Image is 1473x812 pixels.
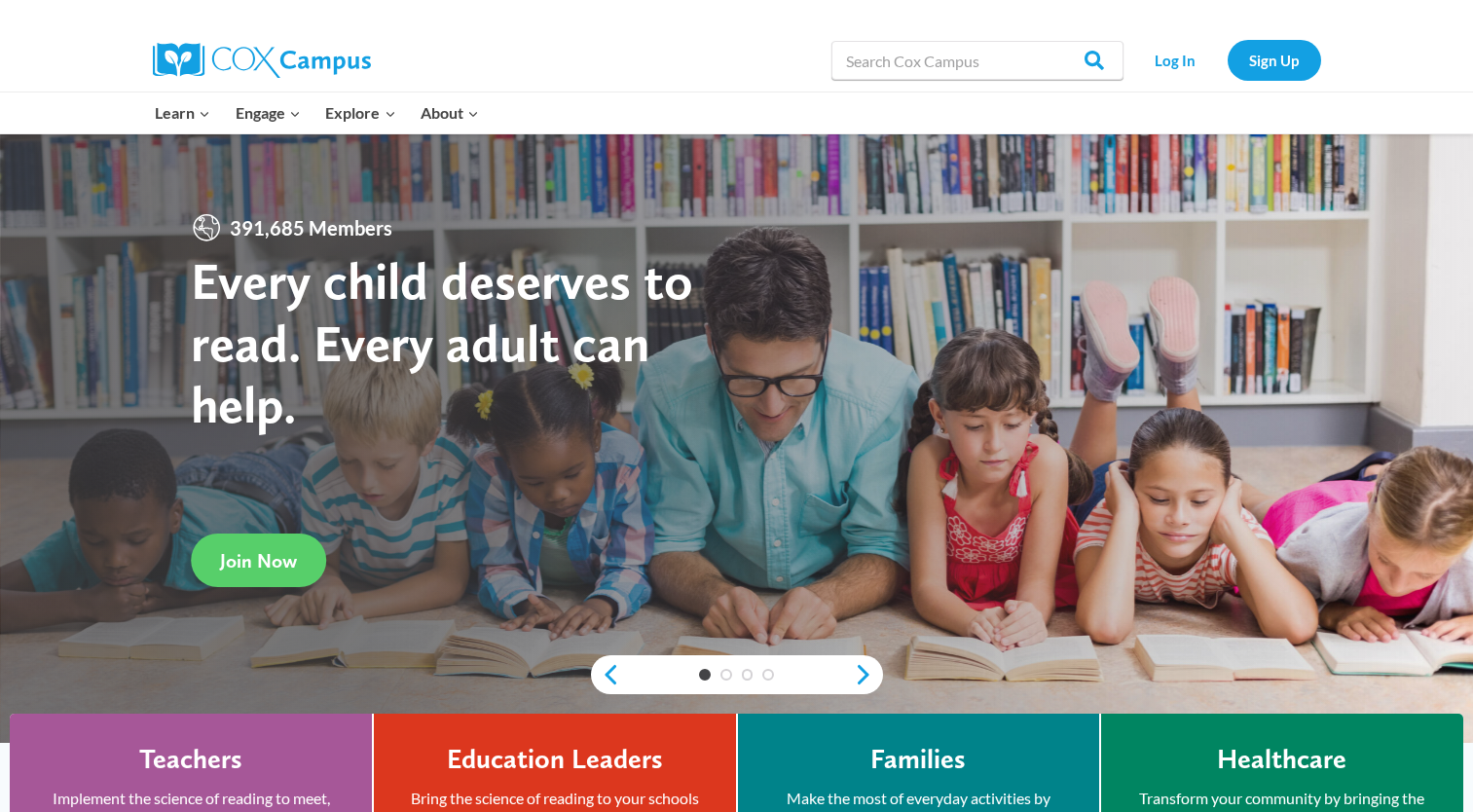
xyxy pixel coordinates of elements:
h4: Healthcare [1217,743,1346,776]
nav: Primary Navigation [143,92,492,133]
a: next [854,663,883,686]
span: Join Now [220,549,297,572]
span: Explore [325,100,395,126]
img: Cox Campus [153,43,371,78]
a: 1 [699,669,711,681]
span: 391,685 Members [222,212,400,243]
input: Search Cox Campus [831,41,1123,80]
span: About [421,100,479,126]
span: Engage [236,100,301,126]
strong: Every child deserves to read. Every adult can help. [191,249,693,435]
nav: Secondary Navigation [1133,40,1321,80]
a: Sign Up [1228,40,1321,80]
a: previous [591,663,620,686]
span: Learn [155,100,210,126]
a: 4 [762,669,774,681]
a: 3 [742,669,754,681]
div: content slider buttons [591,655,883,694]
a: Log In [1133,40,1218,80]
a: 2 [720,669,732,681]
h4: Teachers [139,743,242,776]
a: Join Now [191,534,326,587]
h4: Education Leaders [447,743,663,776]
h4: Families [870,743,966,776]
